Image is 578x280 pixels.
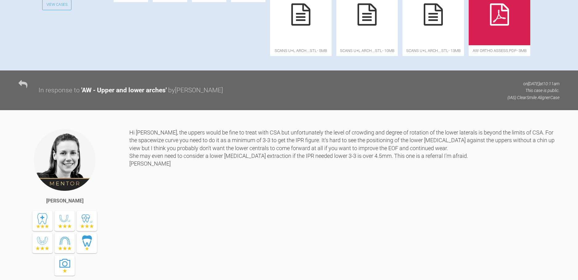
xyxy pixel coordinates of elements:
p: on [DATE] at 10:11am [507,80,560,87]
p: (IAS) ClearSmile Aligner Case [507,94,560,101]
span: AW ortho assess.pdf - 3MB [469,45,530,56]
span: scans U+L arch….stl - 5MB [270,45,332,56]
div: by [PERSON_NAME] [168,85,223,96]
div: In response to [38,85,80,96]
span: scans U+L arch….stl - 13MB [402,45,464,56]
div: ' AW - Upper and lower arches ' [81,85,167,96]
p: This case is public. [507,87,560,94]
img: Kelly Toft [33,129,96,191]
span: scans U+L arch….stl - 10MB [336,45,398,56]
div: [PERSON_NAME] [46,197,83,205]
